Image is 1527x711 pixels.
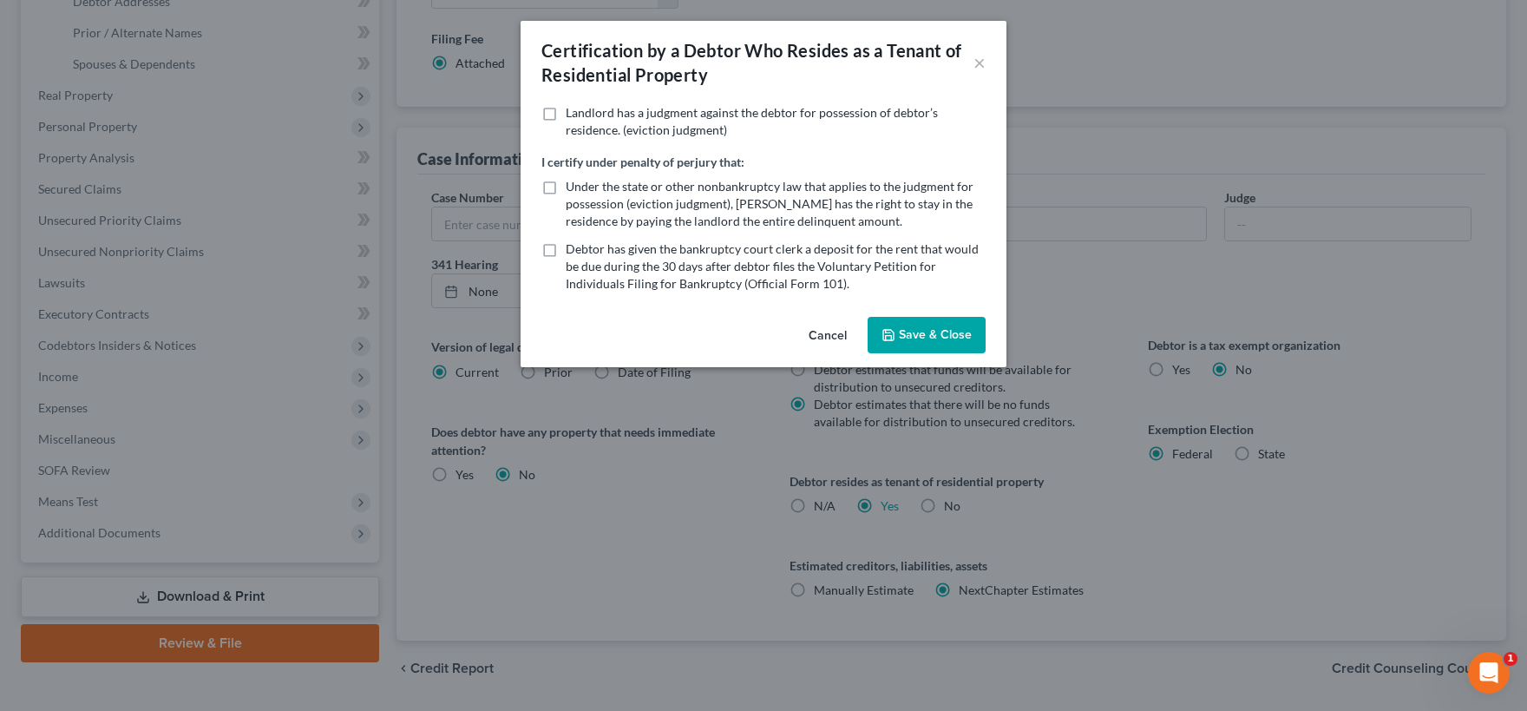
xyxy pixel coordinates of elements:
[566,179,973,228] span: Under the state or other nonbankruptcy law that applies to the judgment for possession (eviction ...
[541,153,744,171] label: I certify under penalty of perjury that:
[566,105,938,137] span: Landlord has a judgment against the debtor for possession of debtor’s residence. (eviction judgment)
[868,317,986,353] button: Save & Close
[566,241,979,291] span: Debtor has given the bankruptcy court clerk a deposit for the rent that would be due during the 3...
[541,38,973,87] div: Certification by a Debtor Who Resides as a Tenant of Residential Property
[1504,652,1517,666] span: 1
[1468,652,1510,694] iframe: Intercom live chat
[795,319,861,353] button: Cancel
[973,52,986,73] button: ×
